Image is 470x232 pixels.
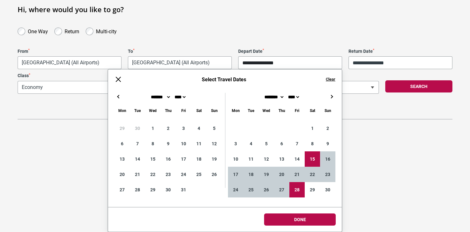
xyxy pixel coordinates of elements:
[228,167,243,182] div: 17
[161,167,176,182] div: 23
[18,56,121,69] span: Melbourne, Australia
[289,107,305,114] div: Friday
[191,121,207,136] div: 4
[259,182,274,197] div: 26
[145,107,161,114] div: Wednesday
[259,107,274,114] div: Wednesday
[191,167,207,182] div: 25
[305,167,320,182] div: 22
[18,73,195,78] label: Class
[243,107,259,114] div: Tuesday
[18,5,452,13] h1: Hi, where would you like to go?
[274,136,289,151] div: 6
[259,151,274,167] div: 12
[320,151,335,167] div: 16
[161,182,176,197] div: 30
[114,167,130,182] div: 20
[238,49,342,54] label: Depart Date
[191,151,207,167] div: 18
[128,49,232,54] label: To
[243,136,259,151] div: 4
[176,136,191,151] div: 10
[96,27,117,35] label: Multi-city
[114,107,130,114] div: Monday
[243,167,259,182] div: 18
[145,167,161,182] div: 22
[176,182,191,197] div: 31
[326,76,335,82] button: Clear
[128,57,231,69] span: Tokyo, Japan
[191,136,207,151] div: 11
[305,182,320,197] div: 29
[289,151,305,167] div: 14
[349,49,452,54] label: Return Date
[320,182,335,197] div: 30
[28,27,48,35] label: One Way
[320,107,335,114] div: Sunday
[228,107,243,114] div: Monday
[130,136,145,151] div: 7
[114,182,130,197] div: 27
[328,93,335,100] button: →
[18,57,121,69] span: Melbourne, Australia
[18,49,121,54] label: From
[114,121,130,136] div: 29
[228,136,243,151] div: 3
[289,167,305,182] div: 21
[65,27,79,35] label: Return
[130,107,145,114] div: Tuesday
[289,136,305,151] div: 7
[264,213,336,226] button: Done
[145,121,161,136] div: 1
[305,107,320,114] div: Saturday
[207,151,222,167] div: 19
[176,167,191,182] div: 24
[130,182,145,197] div: 28
[274,182,289,197] div: 27
[161,107,176,114] div: Thursday
[259,167,274,182] div: 19
[145,182,161,197] div: 29
[130,121,145,136] div: 30
[207,121,222,136] div: 5
[320,121,335,136] div: 2
[18,81,195,94] span: Economy
[18,81,195,93] span: Economy
[274,107,289,114] div: Thursday
[130,151,145,167] div: 14
[176,107,191,114] div: Friday
[289,182,305,197] div: 28
[161,136,176,151] div: 9
[176,151,191,167] div: 17
[274,151,289,167] div: 13
[320,167,335,182] div: 23
[145,136,161,151] div: 8
[129,76,319,83] h6: Select Travel Dates
[259,136,274,151] div: 5
[274,167,289,182] div: 20
[385,80,452,92] button: Search
[207,136,222,151] div: 12
[228,182,243,197] div: 24
[243,182,259,197] div: 25
[320,136,335,151] div: 9
[191,107,207,114] div: Saturday
[114,136,130,151] div: 6
[207,167,222,182] div: 26
[305,136,320,151] div: 8
[161,151,176,167] div: 16
[305,151,320,167] div: 15
[145,151,161,167] div: 15
[130,167,145,182] div: 21
[176,121,191,136] div: 3
[114,93,122,100] button: ←
[161,121,176,136] div: 2
[114,151,130,167] div: 13
[128,56,232,69] span: Tokyo, Japan
[305,121,320,136] div: 1
[207,107,222,114] div: Sunday
[243,151,259,167] div: 11
[228,151,243,167] div: 10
